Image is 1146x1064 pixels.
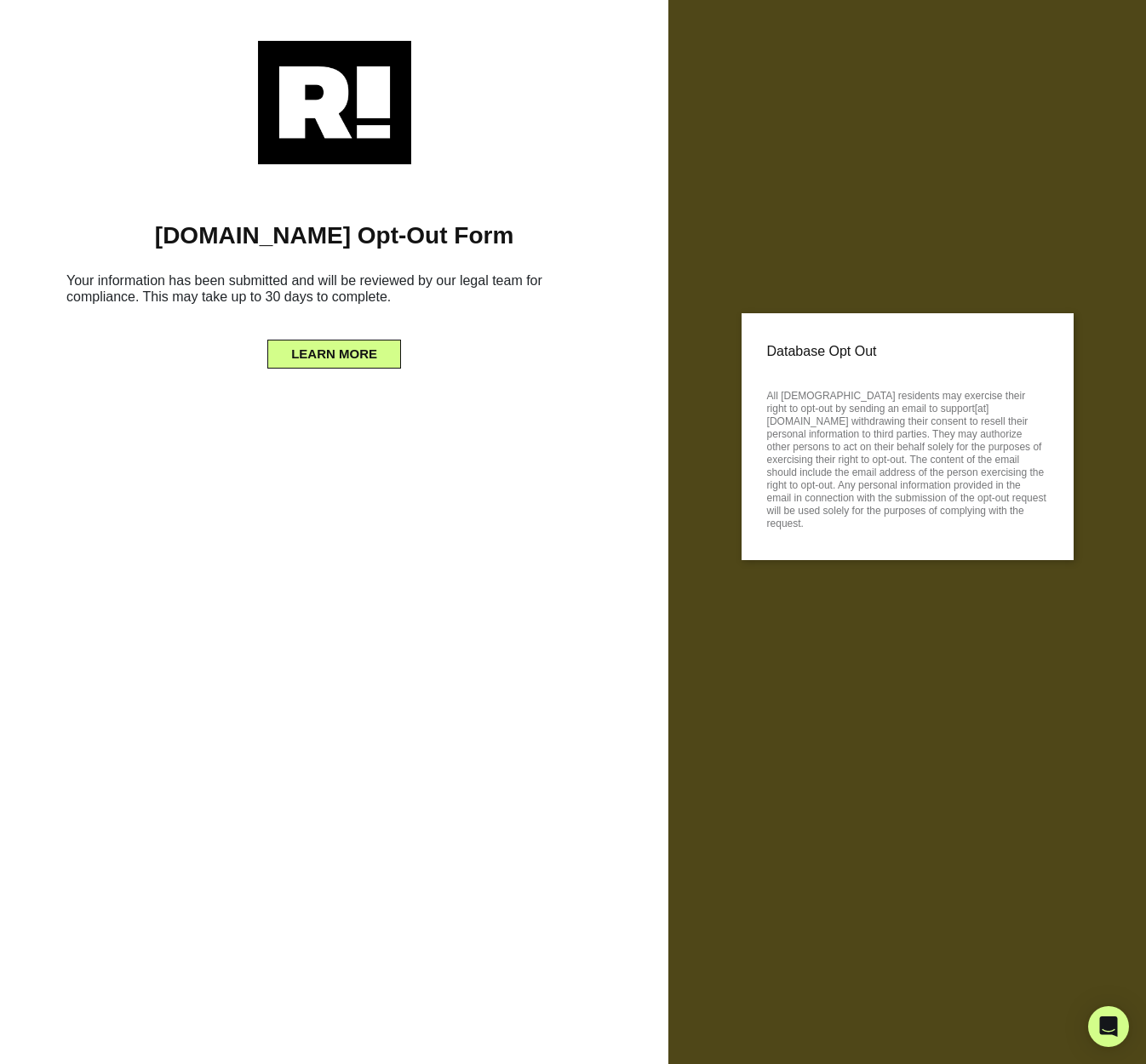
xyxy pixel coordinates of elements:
img: Retention.com [258,41,411,164]
h1: [DOMAIN_NAME] Opt-Out Form [26,221,643,250]
h6: Your information has been submitted and will be reviewed by our legal team for compliance. This m... [26,266,643,318]
div: Open Intercom Messenger [1088,1006,1129,1047]
p: All [DEMOGRAPHIC_DATA] residents may exercise their right to opt-out by sending an email to suppo... [767,385,1048,530]
a: LEARN MORE [267,342,401,356]
p: Database Opt Out [767,339,1048,364]
button: LEARN MORE [267,340,401,369]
